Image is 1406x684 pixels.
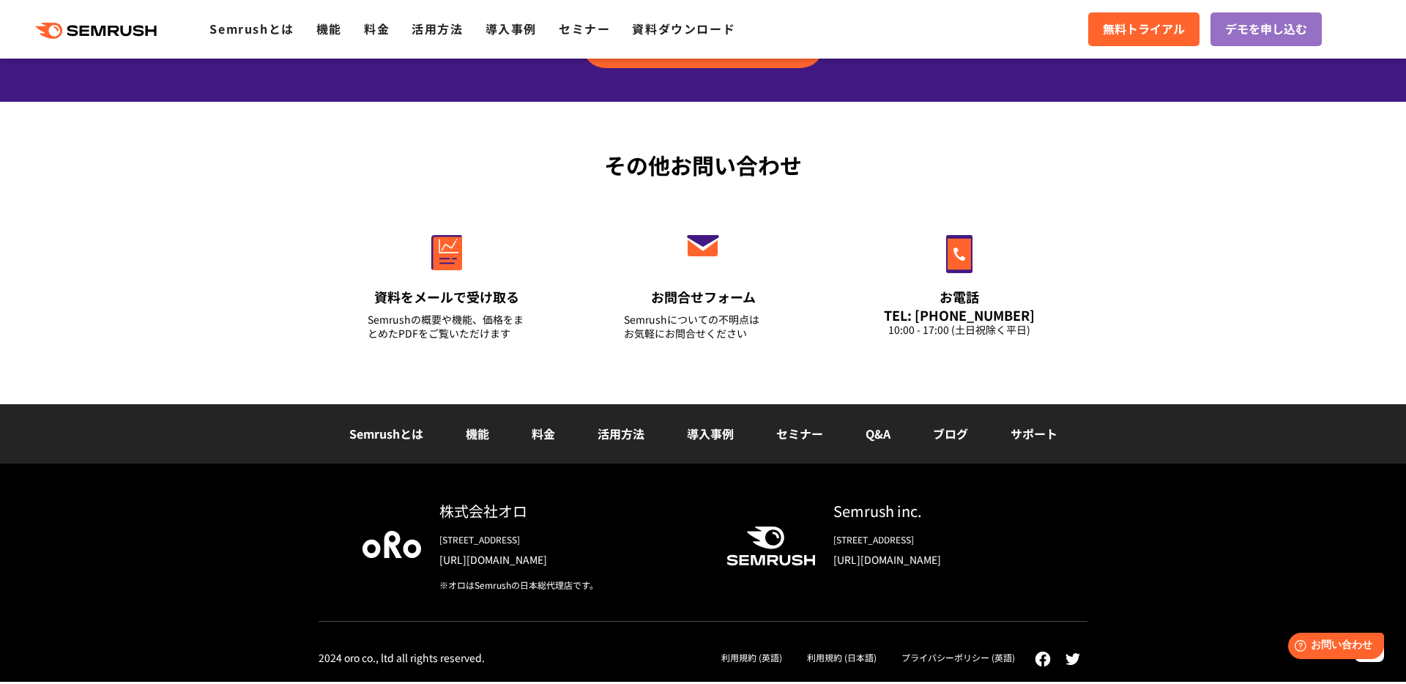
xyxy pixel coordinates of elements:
[624,313,782,341] div: Semrushについての不明点は お気軽にお問合せください
[593,204,813,359] a: お問合せフォーム Semrushについての不明点はお気軽にお問合せください
[532,425,555,442] a: 料金
[319,149,1087,182] div: その他お問い合わせ
[368,288,526,306] div: 資料をメールで受け取る
[721,651,782,663] a: 利用規約 (英語)
[807,651,877,663] a: 利用規約 (日本語)
[833,500,1044,521] div: Semrush inc.
[833,552,1044,567] a: [URL][DOMAIN_NAME]
[316,20,342,37] a: 機能
[439,552,703,567] a: [URL][DOMAIN_NAME]
[1103,20,1185,39] span: 無料トライアル
[880,307,1038,323] div: TEL: [PHONE_NUMBER]
[486,20,537,37] a: 導入事例
[209,20,294,37] a: Semrushとは
[632,20,735,37] a: 資料ダウンロード
[1011,425,1057,442] a: サポート
[337,204,557,359] a: 資料をメールで受け取る Semrushの概要や機能、価格をまとめたPDFをご覧いただけます
[364,20,390,37] a: 料金
[319,651,485,664] div: 2024 oro co., ltd all rights reserved.
[559,20,610,37] a: セミナー
[1225,20,1307,39] span: デモを申し込む
[439,533,703,546] div: [STREET_ADDRESS]
[933,425,968,442] a: ブログ
[1035,651,1051,667] img: facebook
[466,425,489,442] a: 機能
[901,651,1015,663] a: プライバシーポリシー (英語)
[412,20,463,37] a: 活用方法
[368,313,526,341] div: Semrushの概要や機能、価格をまとめたPDFをご覧いただけます
[349,425,423,442] a: Semrushとは
[1088,12,1199,46] a: 無料トライアル
[439,500,703,521] div: 株式会社オロ
[362,531,421,557] img: oro company
[1276,627,1390,668] iframe: Help widget launcher
[1065,653,1080,665] img: twitter
[1210,12,1322,46] a: デモを申し込む
[833,533,1044,546] div: [STREET_ADDRESS]
[776,425,823,442] a: セミナー
[880,288,1038,306] div: お電話
[439,579,703,592] div: ※オロはSemrushの日本総代理店です。
[866,425,890,442] a: Q&A
[624,288,782,306] div: お問合せフォーム
[598,425,644,442] a: 活用方法
[687,425,734,442] a: 導入事例
[880,323,1038,337] div: 10:00 - 17:00 (土日祝除く平日)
